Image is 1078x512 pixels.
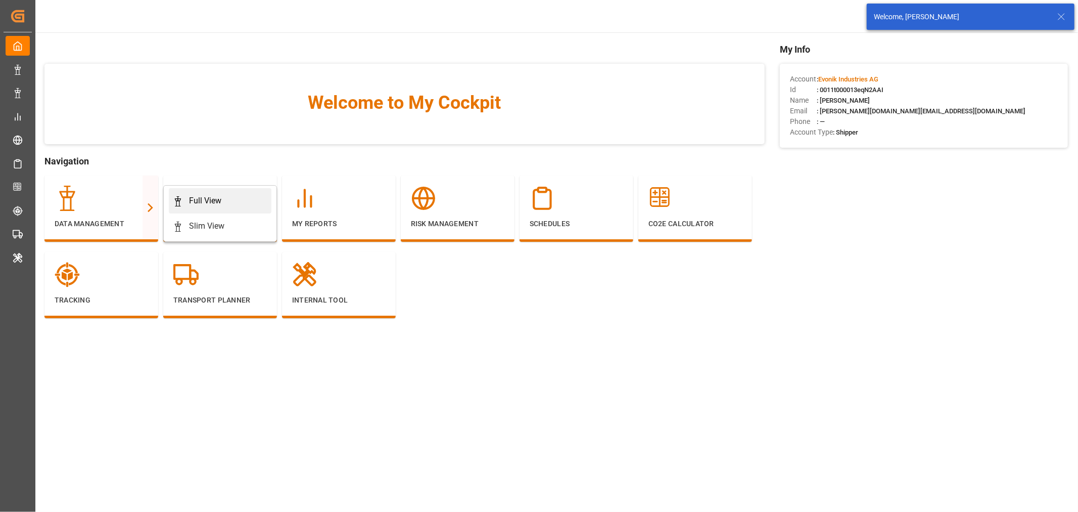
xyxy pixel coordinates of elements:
[817,107,1025,115] span: : [PERSON_NAME][DOMAIN_NAME][EMAIL_ADDRESS][DOMAIN_NAME]
[790,116,817,127] span: Phone
[648,219,742,229] p: CO2e Calculator
[55,295,148,306] p: Tracking
[292,219,386,229] p: My Reports
[833,129,858,136] span: : Shipper
[790,74,817,84] span: Account
[55,219,148,229] p: Data Management
[189,220,224,232] div: Slim View
[292,295,386,306] p: Internal Tool
[169,214,271,239] a: Slim View
[790,84,817,95] span: Id
[874,12,1048,22] div: Welcome, [PERSON_NAME]
[817,75,878,83] span: :
[817,118,825,125] span: : —
[411,219,504,229] p: Risk Management
[530,219,623,229] p: Schedules
[790,127,833,138] span: Account Type
[65,89,744,116] span: Welcome to My Cockpit
[44,154,765,168] span: Navigation
[817,97,870,104] span: : [PERSON_NAME]
[817,86,883,94] span: : 0011t000013eqN2AAI
[173,295,267,306] p: Transport Planner
[169,188,271,214] a: Full View
[790,95,817,106] span: Name
[780,42,1068,56] span: My Info
[189,195,221,207] div: Full View
[790,106,817,116] span: Email
[818,75,878,83] span: Evonik Industries AG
